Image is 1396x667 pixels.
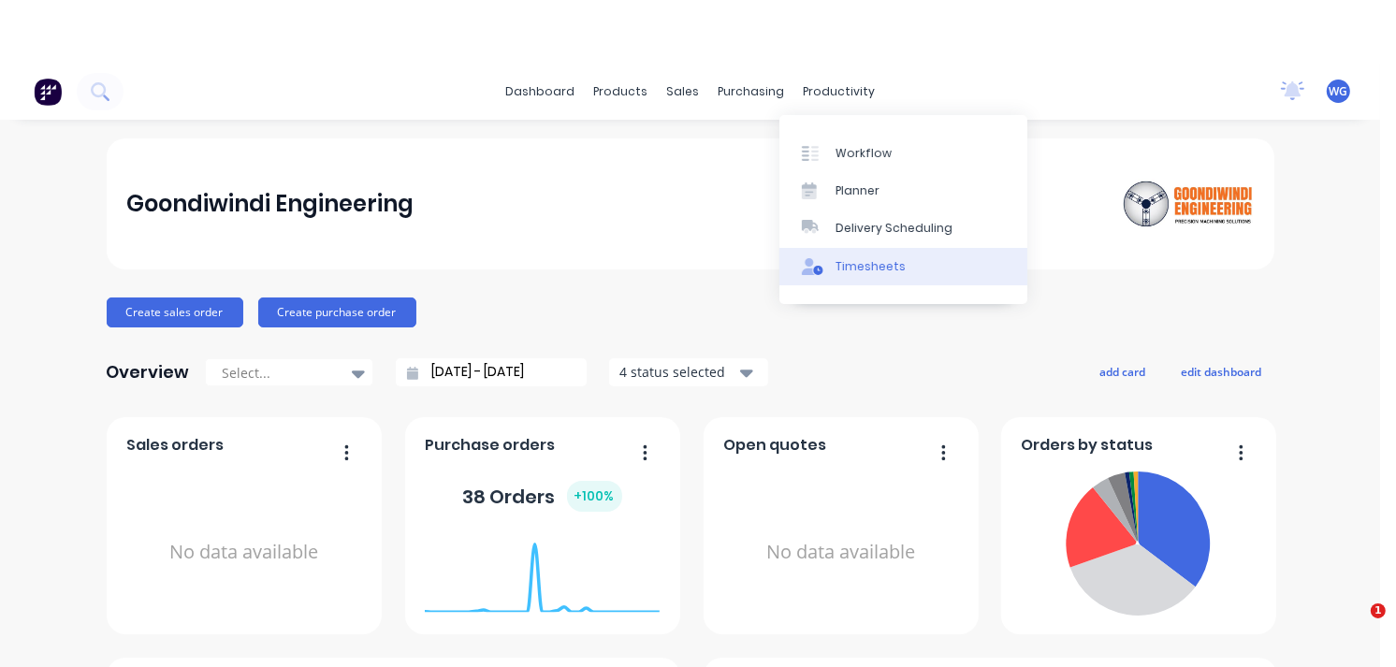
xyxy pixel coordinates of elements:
[619,362,737,382] div: 4 status selected
[609,358,768,386] button: 4 status selected
[1332,603,1377,648] iframe: Intercom live chat
[779,210,1027,247] a: Delivery Scheduling
[1330,83,1348,100] span: WG
[107,297,243,327] button: Create sales order
[1170,359,1274,384] button: edit dashboard
[126,464,361,641] div: No data available
[1021,434,1153,457] span: Orders by status
[723,434,826,457] span: Open quotes
[126,185,414,223] div: Goondiwindi Engineering
[258,297,416,327] button: Create purchase order
[567,481,622,512] div: + 100 %
[779,172,1027,210] a: Planner
[584,78,657,106] div: products
[425,434,555,457] span: Purchase orders
[1088,359,1158,384] button: add card
[836,258,906,275] div: Timesheets
[496,78,584,106] a: dashboard
[836,220,952,237] div: Delivery Scheduling
[34,78,62,106] img: Factory
[708,78,793,106] div: purchasing
[657,78,708,106] div: sales
[779,134,1027,171] a: Workflow
[779,248,1027,285] a: Timesheets
[463,481,622,512] div: 38 Orders
[836,145,892,162] div: Workflow
[836,182,880,199] div: Planner
[793,78,884,106] div: productivity
[126,434,224,457] span: Sales orders
[1371,603,1386,618] span: 1
[107,354,190,391] div: Overview
[723,464,958,641] div: No data available
[1123,170,1254,238] img: Goondiwindi Engineering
